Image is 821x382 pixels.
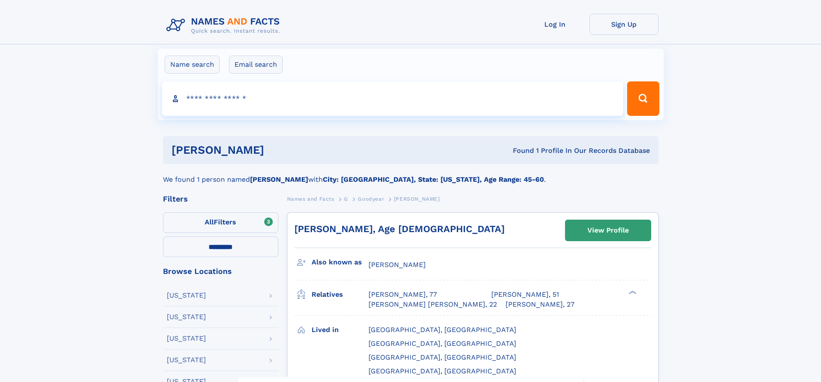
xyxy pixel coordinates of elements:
div: [US_STATE] [167,292,206,299]
div: Browse Locations [163,267,278,275]
span: [GEOGRAPHIC_DATA], [GEOGRAPHIC_DATA] [368,339,516,348]
b: [PERSON_NAME] [250,175,308,183]
div: [US_STATE] [167,357,206,363]
img: Logo Names and Facts [163,14,287,37]
span: All [205,218,214,226]
h1: [PERSON_NAME] [172,145,389,155]
a: [PERSON_NAME], 51 [491,290,559,299]
a: [PERSON_NAME], 77 [368,290,437,299]
button: Search Button [627,81,659,116]
div: Filters [163,195,278,203]
a: Sign Up [590,14,659,35]
span: Goodyear [358,196,384,202]
a: Log In [521,14,590,35]
a: Names and Facts [287,193,334,204]
span: [GEOGRAPHIC_DATA], [GEOGRAPHIC_DATA] [368,353,516,361]
div: ❯ [627,290,637,295]
a: G [344,193,348,204]
h3: Relatives [312,287,368,302]
span: [GEOGRAPHIC_DATA], [GEOGRAPHIC_DATA] [368,367,516,375]
h3: Also known as [312,255,368,270]
a: Goodyear [358,193,384,204]
div: Found 1 Profile In Our Records Database [388,146,650,155]
span: G [344,196,348,202]
div: [US_STATE] [167,314,206,320]
label: Filters [163,212,278,233]
div: We found 1 person named with . [163,164,659,185]
span: [GEOGRAPHIC_DATA], [GEOGRAPHIC_DATA] [368,326,516,334]
b: City: [GEOGRAPHIC_DATA], State: [US_STATE], Age Range: 45-60 [323,175,544,183]
input: search input [162,81,624,116]
label: Name search [165,56,220,74]
a: View Profile [565,220,651,241]
h3: Lived in [312,323,368,337]
label: Email search [229,56,283,74]
div: View Profile [587,221,629,240]
a: [PERSON_NAME], Age [DEMOGRAPHIC_DATA] [294,224,505,234]
a: [PERSON_NAME], 27 [506,300,574,309]
span: [PERSON_NAME] [368,261,426,269]
div: [US_STATE] [167,335,206,342]
a: [PERSON_NAME] [PERSON_NAME], 22 [368,300,497,309]
span: [PERSON_NAME] [394,196,440,202]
